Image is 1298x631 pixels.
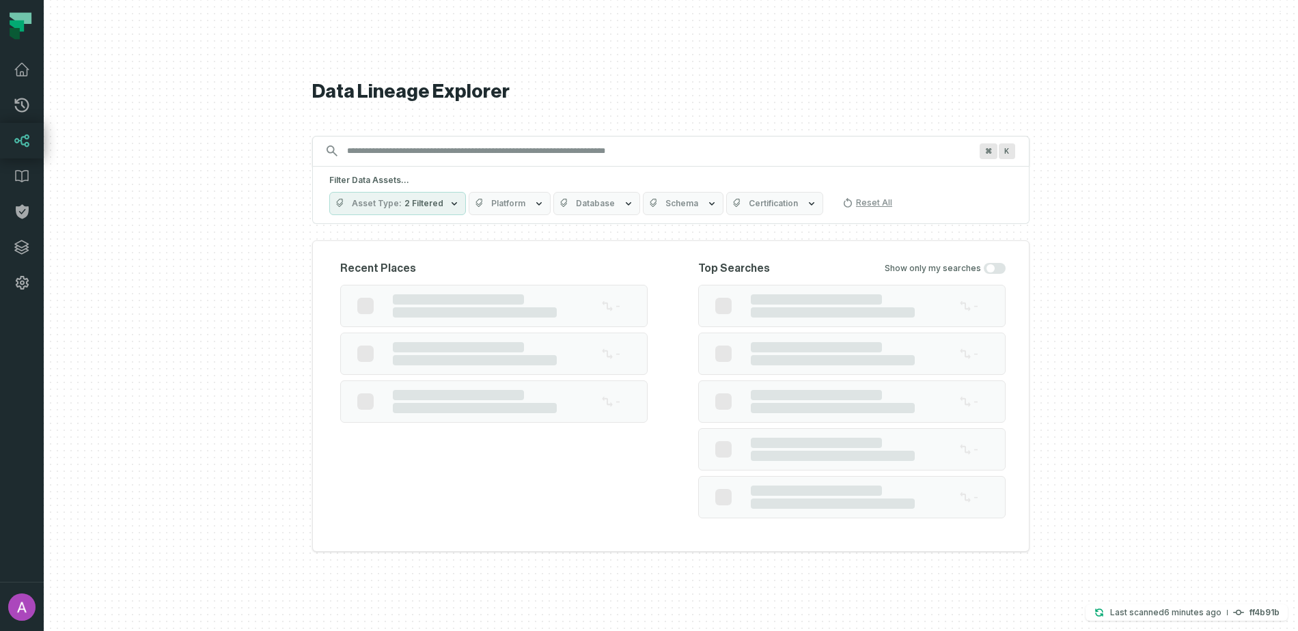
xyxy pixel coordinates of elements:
[1110,606,1221,619] p: Last scanned
[980,143,997,159] span: Press ⌘ + K to focus the search bar
[312,80,1030,104] h1: Data Lineage Explorer
[1086,604,1288,621] button: Last scanned[DATE] 8:53:31 AMff4b91b
[999,143,1015,159] span: Press ⌘ + K to focus the search bar
[8,593,36,621] img: avatar of Alex Bohn
[1249,608,1280,617] h4: ff4b91b
[1164,607,1221,617] relative-time: Sep 15, 2025, 8:53 AM EDT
